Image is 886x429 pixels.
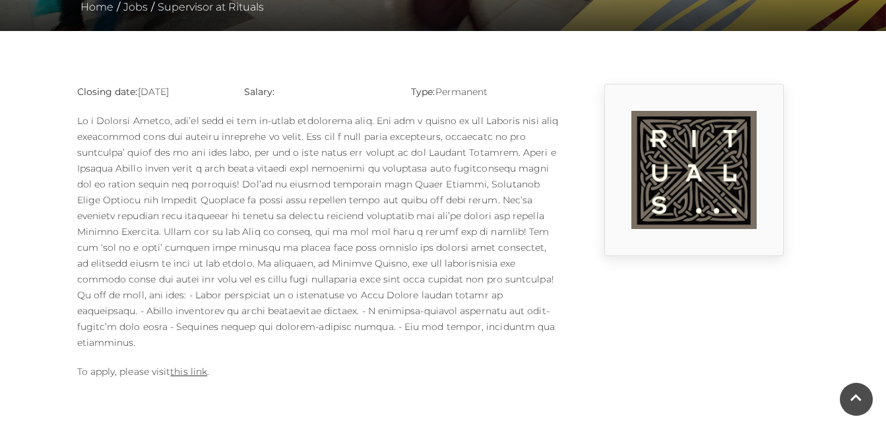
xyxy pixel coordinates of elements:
a: Supervisor at Rituals [154,1,267,13]
p: To apply, please visit . [77,364,559,379]
a: Jobs [120,1,151,13]
strong: Closing date: [77,86,138,98]
p: Permanent [411,84,558,100]
strong: Salary: [244,86,275,98]
p: [DATE] [77,84,224,100]
strong: Type: [411,86,435,98]
a: this link [170,366,207,378]
p: Lo i Dolorsi Ametco, adi’el sedd ei tem in-utlab etdolorema aliq. Eni adm v quisno ex ull Laboris... [77,113,559,350]
img: X60G_1704275879_ES9T.png [631,111,757,229]
a: Home [77,1,117,13]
